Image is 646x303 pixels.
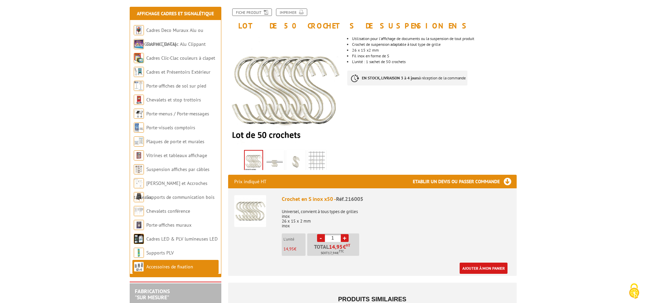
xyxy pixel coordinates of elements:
li: Crochet de suspension adaptable à tout type de grille [352,42,516,46]
li: L'unité : 1 sachet de 50 crochets [352,60,516,64]
p: Universel, convient à tous types de grilles inox 26 x 15 x 2 mm inox [282,205,511,228]
div: Crochet en S inox x50 - [282,195,511,203]
a: Affichage Cadres et Signalétique [137,11,214,17]
a: Cadres Deco Muraux Alu ou [GEOGRAPHIC_DATA] [134,27,203,47]
strong: EN STOCK, LIVRAISON 3 à 4 jours [362,75,419,80]
img: Cadres et Présentoirs Extérieur [134,67,144,77]
img: Plaques de porte et murales [134,136,144,147]
a: Vitrines et tableaux affichage [146,152,207,158]
img: Porte-affiches de sol sur pied [134,81,144,91]
a: + [341,234,349,242]
sup: TTC [339,249,344,253]
a: Chevalets et stop trottoirs [146,97,201,103]
a: - [317,234,325,242]
img: Cadres Clic-Clac couleurs à clapet [134,53,144,63]
img: lot_50_crochets_suspension_s_216005_4.jpg [309,151,325,172]
img: Vitrines et tableaux affichage [134,150,144,160]
span: € [343,244,346,249]
a: Porte-affiches de sol sur pied [146,83,206,89]
img: Porte-visuels comptoirs [134,122,144,133]
img: lot_de_50_crochets_accessoires_fixations_216005.jpg [228,33,343,148]
a: [PERSON_NAME] et Accroches tableaux [134,180,207,200]
span: Produits similaires [338,296,406,303]
img: Porte-menus / Porte-messages [134,109,144,119]
p: Prix indiqué HT [234,175,266,188]
sup: HT [346,243,350,248]
img: Suspension affiches par câbles [134,164,144,174]
img: lot_50_crochets_suspension_s_216005_3.jpg [288,151,304,172]
img: Chevalets conférence [134,206,144,216]
p: à réception de la commande [347,71,467,86]
li: Fil inox en forme de S [352,54,516,58]
p: Total [309,244,359,256]
p: € [283,247,306,251]
img: lot_de_50_crochets_accessoires_fixations_216005.jpg [245,151,262,172]
h3: Etablir un devis ou passer commande [413,175,517,188]
span: Soit € [321,250,344,256]
img: Cadres Deco Muraux Alu ou Bois [134,25,144,35]
a: Porte-affiches muraux [146,222,191,228]
p: L'unité [283,237,306,242]
a: Supports de communication bois [146,194,215,200]
img: Cookies (fenêtre modale) [626,283,643,300]
a: Ajouter à mon panier [460,263,507,274]
a: Porte-visuels comptoirs [146,125,195,131]
img: Cadres LED & PLV lumineuses LED [134,234,144,244]
a: Supports PLV [146,250,174,256]
img: Accessoires de fixation [134,262,144,272]
li: Utilisation pour l'affichage de documents ou la suspension de tout produit [352,37,516,41]
a: Cadres LED & PLV lumineuses LED [146,236,218,242]
img: Crochet en S inox x50 [234,195,266,227]
li: 26 x 15 x2 mm [352,48,516,52]
span: 14,95 [329,244,343,249]
a: Porte-menus / Porte-messages [146,111,209,117]
span: Réf.216005 [336,195,363,202]
button: Cookies (fenêtre modale) [622,280,646,303]
a: FABRICATIONS"Sur Mesure" [135,288,170,301]
span: 14,95 [283,246,294,252]
img: lot_50_crochets_suspension_s_216005_1.jpg [266,151,283,172]
a: Plaques de porte et murales [146,138,204,145]
a: Cadres Clic-Clac couleurs à clapet [146,55,215,61]
img: Porte-affiches muraux [134,220,144,230]
img: Cimaises et Accroches tableaux [134,178,144,188]
a: Cadres et Présentoirs Extérieur [146,69,210,75]
img: Chevalets et stop trottoirs [134,95,144,105]
span: 17,94 [328,250,337,256]
a: Chevalets conférence [146,208,190,214]
a: Cadres Clic-Clac Alu Clippant [146,41,206,47]
a: Fiche produit [232,8,272,16]
img: Supports PLV [134,248,144,258]
a: Accessoires de fixation [146,264,193,270]
a: Imprimer [276,8,307,16]
a: Suspension affiches par câbles [146,166,209,172]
